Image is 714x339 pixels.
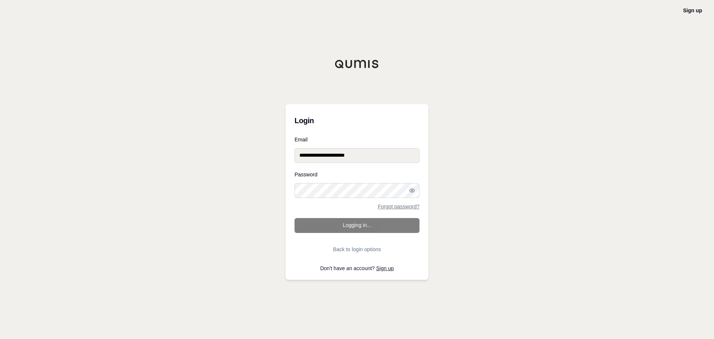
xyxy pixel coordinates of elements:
[295,242,419,257] button: Back to login options
[295,137,419,142] label: Email
[295,172,419,177] label: Password
[295,113,419,128] h3: Login
[335,60,379,68] img: Qumis
[295,266,419,271] p: Don't have an account?
[683,7,702,13] a: Sign up
[378,204,419,209] a: Forgot password?
[376,265,394,271] a: Sign up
